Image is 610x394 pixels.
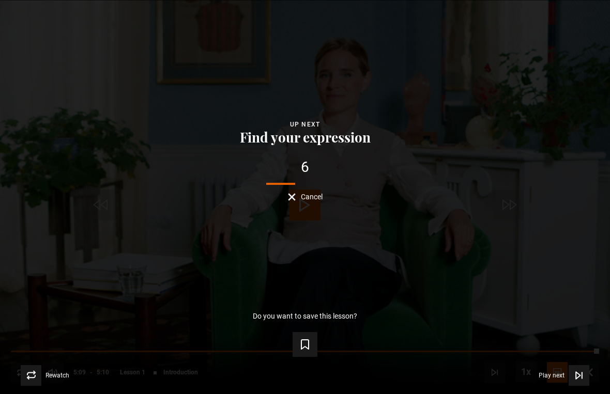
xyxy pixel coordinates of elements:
button: Play next [539,365,589,386]
div: 6 [17,160,593,175]
span: Rewatch [45,372,69,379]
button: Find your expression [237,130,374,145]
button: Rewatch [21,365,69,386]
span: Cancel [301,193,323,200]
div: Up next [17,119,593,130]
button: Cancel [288,193,323,201]
span: Play next [539,372,565,379]
p: Do you want to save this lesson? [253,312,357,320]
